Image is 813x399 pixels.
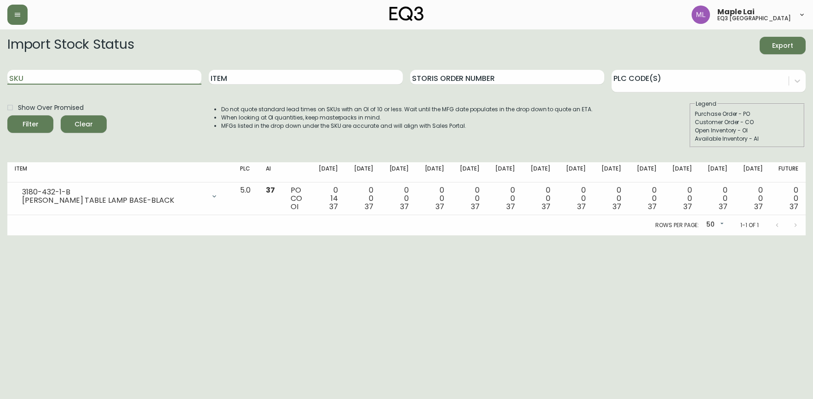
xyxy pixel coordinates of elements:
span: 37 [506,201,515,212]
th: [DATE] [735,162,770,182]
div: Purchase Order - PO [695,110,800,118]
th: PLC [233,162,259,182]
div: 0 0 [424,186,444,211]
th: [DATE] [664,162,699,182]
p: Rows per page: [655,221,699,229]
div: Customer Order - CO [695,118,800,126]
div: 0 0 [530,186,550,211]
li: When looking at OI quantities, keep masterpacks in mind. [221,114,593,122]
div: Available Inventory - AI [695,135,800,143]
span: 37 [648,201,657,212]
div: 0 0 [778,186,798,211]
span: 37 [790,201,798,212]
div: 50 [703,217,726,233]
div: 0 0 [565,186,586,211]
button: Filter [7,115,53,133]
th: [DATE] [593,162,629,182]
div: 0 14 [317,186,338,211]
div: 0 0 [671,186,692,211]
span: OI [291,201,298,212]
span: 37 [266,185,275,195]
div: 0 0 [494,186,515,211]
div: 0 0 [636,186,657,211]
legend: Legend [695,100,717,108]
span: 37 [683,201,692,212]
th: Future [770,162,806,182]
span: Clear [68,119,99,130]
span: Show Over Promised [18,103,84,113]
span: Maple Lai [717,8,755,16]
button: Clear [61,115,107,133]
div: Filter [23,119,39,130]
div: 0 0 [601,186,621,211]
h2: Import Stock Status [7,37,134,54]
li: Do not quote standard lead times on SKUs with an OI of 10 or less. Wait until the MFG date popula... [221,105,593,114]
th: [DATE] [487,162,522,182]
td: 5.0 [233,182,259,215]
th: [DATE] [629,162,664,182]
span: 37 [577,201,586,212]
th: [DATE] [381,162,416,182]
th: AI [258,162,283,182]
th: [DATE] [558,162,593,182]
div: 3180-432-1-B[PERSON_NAME] TABLE LAMP BASE-BLACK [15,186,225,206]
div: [PERSON_NAME] TABLE LAMP BASE-BLACK [22,196,205,205]
button: Export [760,37,806,54]
span: 37 [400,201,409,212]
img: logo [389,6,424,21]
div: 0 0 [459,186,480,211]
div: 3180-432-1-B [22,188,205,196]
th: [DATE] [416,162,452,182]
span: 37 [435,201,444,212]
div: 0 0 [742,186,763,211]
span: 37 [542,201,550,212]
span: 37 [329,201,338,212]
span: 37 [754,201,763,212]
th: [DATE] [452,162,487,182]
div: PO CO [291,186,303,211]
li: MFGs listed in the drop down under the SKU are accurate and will align with Sales Portal. [221,122,593,130]
span: 37 [365,201,373,212]
div: 0 0 [707,186,727,211]
span: 37 [471,201,480,212]
th: [DATE] [699,162,735,182]
th: [DATE] [522,162,558,182]
span: Export [767,40,798,51]
img: 61e28cffcf8cc9f4e300d877dd684943 [692,6,710,24]
div: Open Inventory - OI [695,126,800,135]
h5: eq3 [GEOGRAPHIC_DATA] [717,16,791,21]
span: 37 [719,201,727,212]
th: Item [7,162,233,182]
div: 0 0 [353,186,373,211]
th: [DATE] [345,162,381,182]
p: 1-1 of 1 [740,221,759,229]
div: 0 0 [388,186,409,211]
span: 37 [613,201,621,212]
th: [DATE] [310,162,345,182]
